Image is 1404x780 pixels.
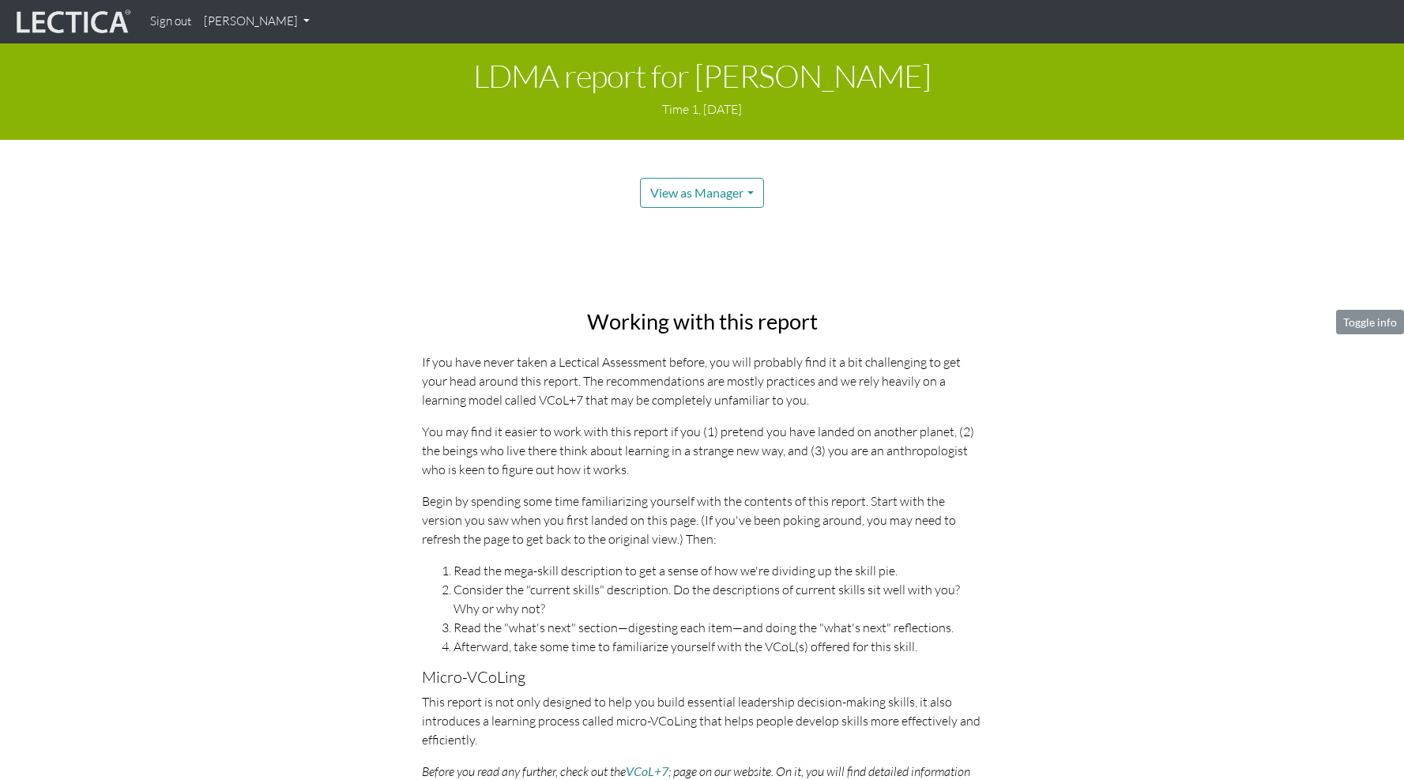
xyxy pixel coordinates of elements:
a: Sign out [144,6,198,37]
p: If you have never taken a Lectical Assessment before, you will probably find it a bit challenging... [422,352,983,409]
img: lecticalive [13,7,131,37]
a: VCoL+7 [626,763,668,778]
h2: Working with this report [422,310,983,333]
li: Read the mega-skill description to get a sense of how we're dividing up the skill pie. [454,561,983,580]
p: This report is not only designed to help you build essential leadership decision-making skills, i... [422,692,983,749]
h5: Micro-VCoLing [422,669,983,686]
button: View as Manager [640,178,763,208]
li: Read the "what's next" section—digesting each item—and doing the "what's next" reflections. [454,618,983,637]
p: You may find it easier to work with this report if you (1) pretend you have landed on another pla... [422,422,983,479]
li: Consider the "current skills" description. Do the descriptions of current skills sit well with yo... [454,580,983,618]
p: Time 1, [DATE] [12,100,1392,119]
p: Begin by spending some time familiarizing yourself with the contents of this report. Start with t... [422,492,983,548]
h1: LDMA report for [PERSON_NAME] [12,58,1392,93]
a: [PERSON_NAME] [198,6,316,37]
button: Toggle info [1336,310,1404,334]
li: Afterward, take some time to familiarize yourself with the VCoL(s) offered for this skill. [454,637,983,656]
